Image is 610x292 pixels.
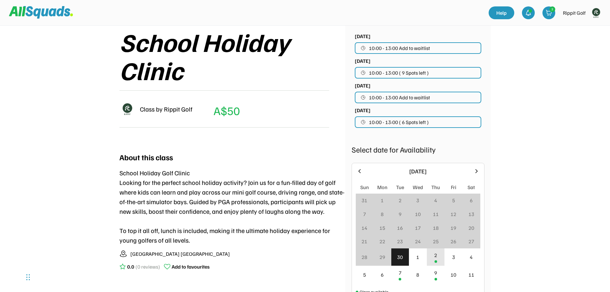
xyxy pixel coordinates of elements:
[433,238,439,245] div: 25
[590,6,602,19] img: Rippitlogov2_green.png
[451,224,456,232] div: 19
[525,10,532,16] img: bell-03%20%281%29.svg
[119,151,173,163] div: About this class
[468,271,474,279] div: 11
[397,224,403,232] div: 16
[433,224,439,232] div: 18
[399,269,402,277] div: 7
[415,238,421,245] div: 24
[381,271,384,279] div: 6
[355,67,481,79] button: 10:00 - 13:00 ( 9 Spots left )
[399,210,402,218] div: 9
[363,271,366,279] div: 5
[355,82,370,89] div: [DATE]
[434,251,437,259] div: 2
[369,70,429,75] span: 10:00 - 13:00 ( 9 Spots left )
[379,224,385,232] div: 15
[355,32,370,40] div: [DATE]
[379,253,385,261] div: 29
[451,210,456,218] div: 12
[451,271,456,279] div: 10
[119,168,345,245] div: School Holiday Golf Clinic Looking for the perfect school holiday activity? Join us for a fun-fil...
[452,196,455,204] div: 5
[546,10,552,16] img: shopping-cart-01%20%281%29.svg
[468,210,474,218] div: 13
[377,183,387,191] div: Mon
[355,92,481,103] button: 10:00 - 13:00 Add to waitlist
[352,144,484,155] div: Select date for Availability
[563,9,586,17] div: Rippit Golf
[360,183,369,191] div: Sun
[468,224,474,232] div: 20
[119,28,345,84] div: School Holiday Clinic
[367,167,469,176] div: [DATE]
[362,224,367,232] div: 14
[397,253,403,261] div: 30
[415,210,421,218] div: 10
[397,238,403,245] div: 23
[363,210,366,218] div: 7
[362,238,367,245] div: 21
[355,42,481,54] button: 10:00 - 13:00 Add to waitlist
[355,116,481,128] button: 10:00 - 13:00 ( 6 Spots left )
[119,101,135,117] img: Rippitlogov2_green.png
[416,271,419,279] div: 8
[399,196,402,204] div: 2
[355,57,370,65] div: [DATE]
[415,224,421,232] div: 17
[362,196,367,204] div: 31
[470,253,473,261] div: 4
[355,106,370,114] div: [DATE]
[381,196,384,204] div: 1
[431,183,440,191] div: Thu
[130,250,230,258] div: [GEOGRAPHIC_DATA] [GEOGRAPHIC_DATA]
[413,183,423,191] div: Wed
[396,183,404,191] div: Tue
[140,104,192,114] div: Class by Rippit Golf
[489,6,514,19] a: Help
[362,253,367,261] div: 28
[214,102,240,119] div: A$50
[468,183,475,191] div: Sat
[433,210,439,218] div: 11
[381,210,384,218] div: 8
[369,46,430,51] span: 10:00 - 13:00 Add to waitlist
[9,6,73,18] img: Squad%20Logo.svg
[369,95,430,100] span: 10:00 - 13:00 Add to waitlist
[434,196,437,204] div: 4
[451,238,456,245] div: 26
[127,263,134,271] div: 0.0
[451,183,456,191] div: Fri
[172,263,210,271] div: Add to favourites
[369,120,429,125] span: 10:00 - 13:00 ( 6 Spots left )
[550,7,555,12] div: 2
[434,269,437,277] div: 9
[135,263,160,271] div: (0 reviews)
[468,238,474,245] div: 27
[379,238,385,245] div: 22
[416,196,419,204] div: 3
[470,196,473,204] div: 6
[452,253,455,261] div: 3
[416,253,419,261] div: 1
